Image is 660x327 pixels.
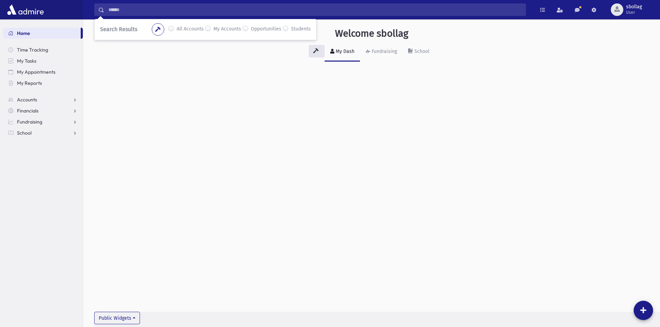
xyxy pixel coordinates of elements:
[335,28,408,39] h3: Welcome sbollag
[104,3,526,16] input: Search
[3,44,83,55] a: Time Tracking
[17,69,55,75] span: My Appointments
[291,25,311,34] label: Students
[17,130,32,136] span: School
[370,48,397,54] div: Fundraising
[3,127,83,138] a: School
[334,48,354,54] div: My Dash
[100,26,137,33] span: Search Results
[3,28,81,39] a: Home
[17,97,37,103] span: Accounts
[360,42,403,62] a: Fundraising
[403,42,435,62] a: School
[17,80,42,86] span: My Reports
[626,4,642,10] span: sbollag
[213,25,241,34] label: My Accounts
[3,55,83,66] a: My Tasks
[177,25,204,34] label: All Accounts
[251,25,281,34] label: Opportunities
[3,66,83,78] a: My Appointments
[413,48,429,54] div: School
[94,312,140,324] button: Public Widgets
[17,119,42,125] span: Fundraising
[3,78,83,89] a: My Reports
[17,58,36,64] span: My Tasks
[3,116,83,127] a: Fundraising
[3,94,83,105] a: Accounts
[325,42,360,62] a: My Dash
[6,3,45,17] img: AdmirePro
[17,30,30,36] span: Home
[3,105,83,116] a: Financials
[17,108,38,114] span: Financials
[626,10,642,15] span: User
[17,47,48,53] span: Time Tracking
